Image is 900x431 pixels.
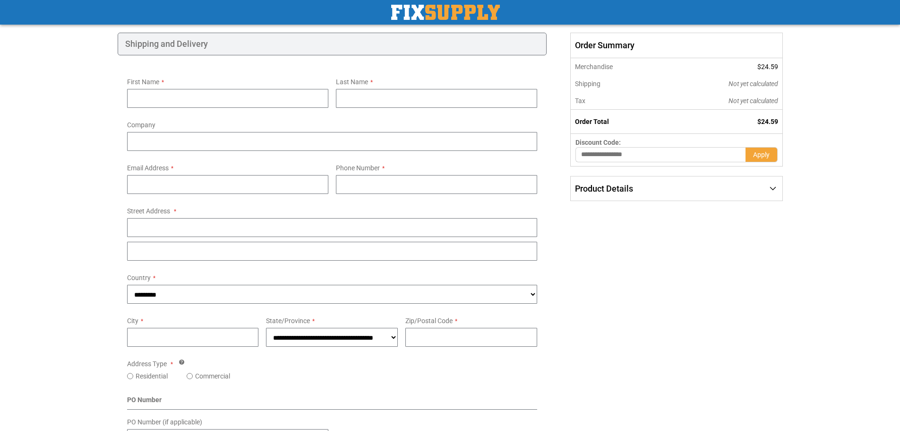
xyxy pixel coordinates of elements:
span: State/Province [266,317,310,325]
img: Fix Industrial Supply [391,5,500,20]
div: PO Number [127,395,538,410]
span: Zip/Postal Code [405,317,453,325]
span: Discount Code: [575,139,621,146]
span: Last Name [336,78,368,86]
span: $24.59 [757,63,778,70]
span: PO Number (if applicable) [127,418,202,426]
strong: Order Total [575,118,609,125]
span: $24.59 [757,118,778,125]
label: Commercial [195,371,230,381]
span: Shipping [575,80,600,88]
button: Apply [746,147,778,162]
span: Order Summary [570,33,782,58]
span: Company [127,121,155,129]
div: Shipping and Delivery [118,33,547,55]
span: Phone Number [336,164,380,172]
span: Apply [753,151,770,158]
a: store logo [391,5,500,20]
span: Address Type [127,360,167,368]
span: Street Address [127,207,170,215]
span: Product Details [575,184,633,194]
th: Tax [571,92,665,110]
span: First Name [127,78,159,86]
span: City [127,317,138,325]
label: Residential [136,371,168,381]
span: Not yet calculated [729,80,778,88]
span: Country [127,274,151,281]
span: Email Address [127,164,169,172]
th: Merchandise [571,58,665,75]
span: Not yet calculated [729,97,778,105]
